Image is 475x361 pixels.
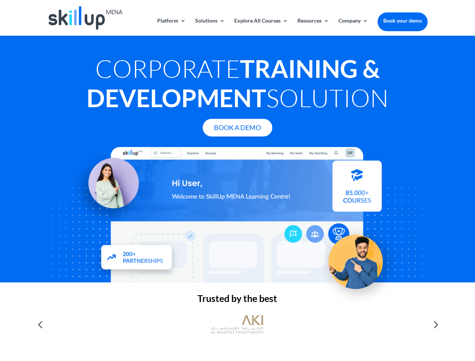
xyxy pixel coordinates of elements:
[157,18,186,36] a: Platform
[47,54,427,116] h1: Corporate Solution
[195,18,225,36] a: Solutions
[87,54,380,112] strong: Training & Development
[297,18,329,36] a: Resources
[49,6,122,30] img: Skillup Mena
[332,164,382,215] img: Courses library - SkillUp MENA
[234,18,288,36] a: Explore All Courses
[203,119,272,137] a: Book A Demo
[317,219,401,302] img: Upskill your workforce - SkillUp
[350,280,475,361] iframe: Chat Widget
[211,311,264,338] img: al khayyat investments logo
[378,12,428,29] a: Book your demo
[338,18,368,36] a: Company
[47,294,427,307] h2: Trusted by the best
[93,238,181,279] img: Partners - SkillUp Mena
[70,150,146,226] img: Learning Management Solution - SkillUp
